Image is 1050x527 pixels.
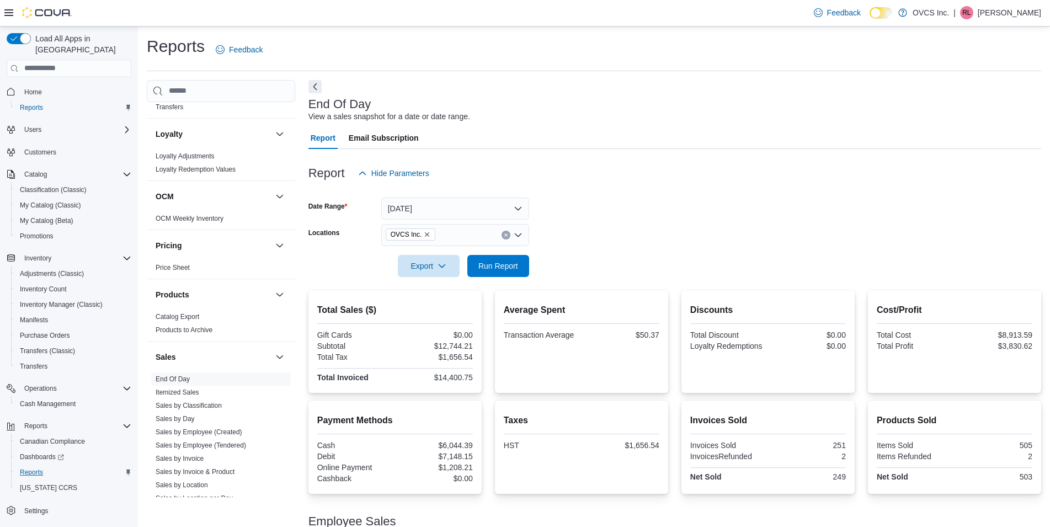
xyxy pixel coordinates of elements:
[317,373,369,382] strong: Total Invoiced
[20,504,52,518] a: Settings
[20,146,61,159] a: Customers
[20,145,131,159] span: Customers
[156,263,190,272] span: Price Sheet
[877,414,1032,427] h2: Products Sold
[24,422,47,430] span: Reports
[156,454,204,463] span: Sales by Invoice
[690,472,722,481] strong: Net Sold
[15,397,131,411] span: Cash Management
[156,415,195,423] a: Sales by Day
[11,480,136,496] button: [US_STATE] CCRS
[20,216,73,225] span: My Catalog (Beta)
[2,167,136,182] button: Catalog
[20,252,56,265] button: Inventory
[877,342,952,350] div: Total Profit
[962,6,971,19] span: RL
[957,342,1032,350] div: $3,830.62
[24,507,48,515] span: Settings
[11,213,136,228] button: My Catalog (Beta)
[690,331,766,339] div: Total Discount
[15,183,91,196] a: Classification (Classic)
[24,384,57,393] span: Operations
[957,472,1032,481] div: 503
[584,331,659,339] div: $50.37
[273,350,286,364] button: Sales
[156,191,174,202] h3: OCM
[156,326,212,334] a: Products to Archive
[156,215,223,222] a: OCM Weekly Inventory
[273,288,286,301] button: Products
[584,441,659,450] div: $1,656.54
[504,414,659,427] h2: Taxes
[397,463,473,472] div: $1,208.21
[11,465,136,480] button: Reports
[156,428,242,436] a: Sales by Employee (Created)
[404,255,453,277] span: Export
[156,441,246,450] span: Sales by Employee (Tendered)
[15,101,131,114] span: Reports
[15,360,52,373] a: Transfers
[770,342,846,350] div: $0.00
[15,435,131,448] span: Canadian Compliance
[156,166,236,173] a: Loyalty Redemption Values
[690,441,766,450] div: Invoices Sold
[15,230,58,243] a: Promotions
[15,313,131,327] span: Manifests
[308,202,348,211] label: Date Range
[15,360,131,373] span: Transfers
[156,481,208,489] a: Sales by Location
[354,162,434,184] button: Hide Parameters
[15,329,74,342] a: Purchase Orders
[11,266,136,281] button: Adjustments (Classic)
[690,414,846,427] h2: Invoices Sold
[397,342,473,350] div: $12,744.21
[20,185,87,194] span: Classification (Classic)
[11,328,136,343] button: Purchase Orders
[24,125,41,134] span: Users
[15,183,131,196] span: Classification (Classic)
[156,388,199,397] span: Itemized Sales
[2,144,136,160] button: Customers
[156,481,208,489] span: Sales by Location
[20,468,43,477] span: Reports
[156,240,271,251] button: Pricing
[15,283,71,296] a: Inventory Count
[308,228,340,237] label: Locations
[2,381,136,396] button: Operations
[156,352,271,363] button: Sales
[397,441,473,450] div: $6,044.39
[15,344,79,358] a: Transfers (Classic)
[156,264,190,272] a: Price Sheet
[913,6,949,19] p: OVCS Inc.
[20,86,46,99] a: Home
[11,198,136,213] button: My Catalog (Classic)
[156,388,199,396] a: Itemized Sales
[877,304,1032,317] h2: Cost/Profit
[2,122,136,137] button: Users
[397,353,473,361] div: $1,656.54
[20,123,131,136] span: Users
[156,103,183,111] span: Transfers
[20,316,48,324] span: Manifests
[502,231,510,239] button: Clear input
[147,150,295,180] div: Loyalty
[397,331,473,339] div: $0.00
[957,452,1032,461] div: 2
[386,228,436,241] span: OVCS Inc.
[398,255,460,277] button: Export
[156,375,190,383] a: End Of Day
[229,44,263,55] span: Feedback
[156,494,233,503] span: Sales by Location per Day
[15,397,80,411] a: Cash Management
[15,344,131,358] span: Transfers (Classic)
[156,129,271,140] button: Loyalty
[273,190,286,203] button: OCM
[15,450,68,464] a: Dashboards
[156,468,234,476] a: Sales by Invoice & Product
[11,343,136,359] button: Transfers (Classic)
[20,362,47,371] span: Transfers
[504,331,579,339] div: Transaction Average
[156,152,215,160] a: Loyalty Adjustments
